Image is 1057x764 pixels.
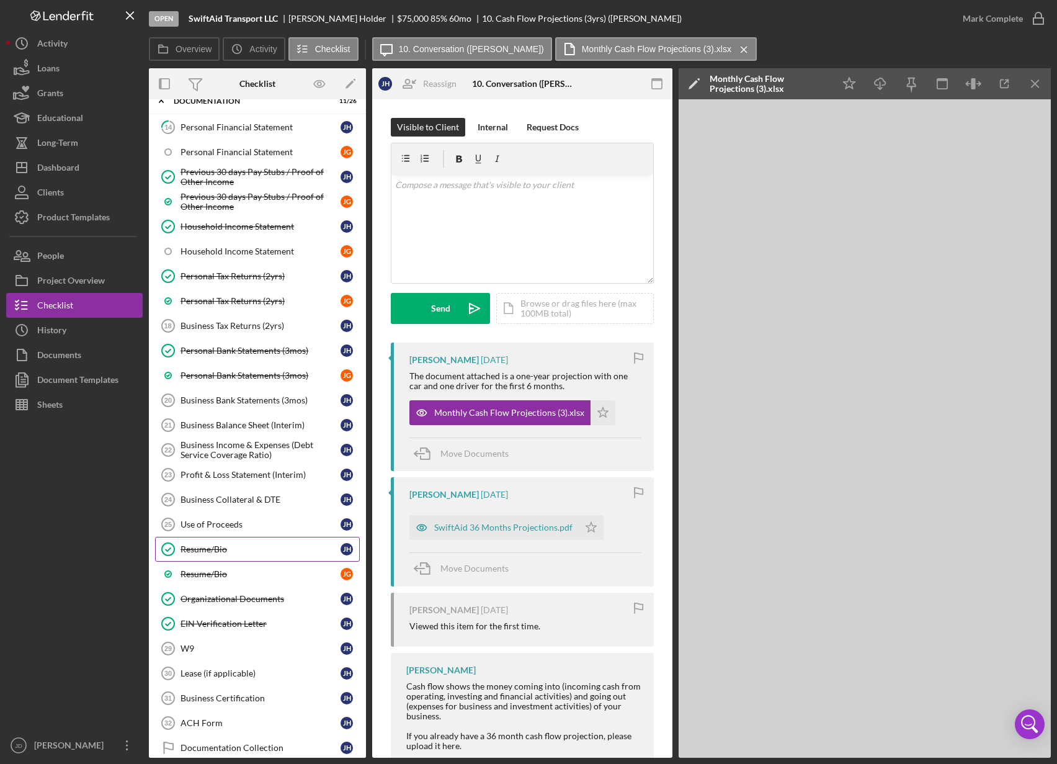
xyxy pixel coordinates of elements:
[181,619,341,629] div: EIN Verification Letter
[181,420,341,430] div: Business Balance Sheet (Interim)
[431,293,450,324] div: Send
[149,37,220,61] button: Overview
[181,192,341,212] div: Previous 30 days Pay Stubs / Proof of Other Income
[440,448,509,459] span: Move Documents
[181,470,341,480] div: Profit & Loss Statement (Interim)
[174,97,326,105] div: Documentation
[1015,709,1045,739] div: Open Intercom Messenger
[341,320,353,332] div: J H
[155,214,360,239] a: Household Income StatementJH
[406,731,641,751] div: If you already have a 36 month cash flow projection, please upload it here.
[341,195,353,208] div: J G
[372,71,469,96] button: JHReassign
[149,11,179,27] div: Open
[155,438,360,462] a: 22Business Income & Expenses (Debt Service Coverage Ratio)JH
[181,246,341,256] div: Household Income Statement
[155,388,360,413] a: 20Business Bank Statements (3mos)JH
[555,37,757,61] button: Monthly Cash Flow Projections (3).xlsx
[181,122,341,132] div: Personal Financial Statement
[155,289,360,313] a: Personal Tax Returns (2yrs)JG
[399,44,544,54] label: 10. Conversation ([PERSON_NAME])
[164,397,172,404] tspan: 20
[239,79,275,89] div: Checklist
[181,544,341,554] div: Resume/Bio
[341,344,353,357] div: J H
[181,346,341,356] div: Personal Bank Statements (3mos)
[155,586,360,611] a: Organizational DocumentsJH
[181,668,341,678] div: Lease (if applicable)
[181,395,341,405] div: Business Bank Statements (3mos)
[409,605,479,615] div: [PERSON_NAME]
[341,394,353,407] div: J H
[341,121,353,133] div: J H
[481,355,508,365] time: 2025-08-25 17:28
[341,146,353,158] div: J G
[679,99,1051,758] iframe: Document Preview
[155,537,360,562] a: Resume/BioJH
[181,321,341,331] div: Business Tax Returns (2yrs)
[341,245,353,258] div: J G
[341,369,353,382] div: J G
[155,115,360,140] a: 14Personal Financial StatementJH
[481,490,508,500] time: 2025-08-06 20:44
[181,271,341,281] div: Personal Tax Returns (2yrs)
[710,74,827,94] div: Monthly Cash Flow Projections (3).xlsx
[155,264,360,289] a: Personal Tax Returns (2yrs)JH
[181,718,341,728] div: ACH Form
[378,77,392,91] div: J H
[164,446,172,454] tspan: 22
[423,71,457,96] div: Reassign
[15,742,22,749] text: JD
[155,512,360,537] a: 25Use of ProceedsJH
[471,118,514,137] button: Internal
[406,665,476,675] div: [PERSON_NAME]
[223,37,285,61] button: Activity
[409,515,604,540] button: SwiftAid 36 Months Projections.pdf
[315,44,350,54] label: Checklist
[181,147,341,157] div: Personal Financial Statement
[181,644,341,654] div: W9
[155,140,360,164] a: Personal Financial StatementJG
[341,543,353,555] div: J H
[288,14,397,24] div: [PERSON_NAME] Holder
[481,605,508,615] time: 2025-07-28 20:39
[478,118,508,137] div: Internal
[341,518,353,531] div: J H
[397,118,459,137] div: Visible to Client
[341,618,353,630] div: J H
[155,636,360,661] a: 29W9JH
[341,493,353,506] div: J H
[341,419,353,431] div: J H
[963,6,1023,31] div: Mark Complete
[409,371,641,391] div: The document attached is a one-year projection with one car and one driver for the first 6 months.
[164,496,172,503] tspan: 24
[409,355,479,365] div: [PERSON_NAME]
[527,118,579,137] div: Request Docs
[155,661,360,686] a: 30Lease (if applicable)JH
[449,14,471,24] div: 60 mo
[181,743,341,753] div: Documentation Collection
